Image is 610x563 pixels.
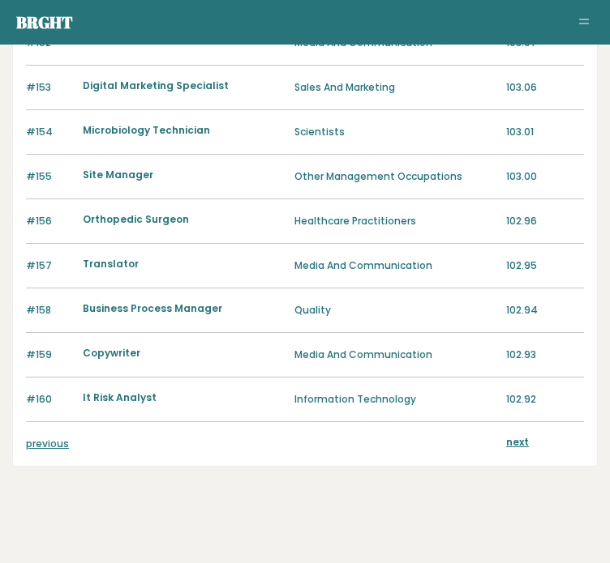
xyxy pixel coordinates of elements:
a: Translator [83,257,139,271]
a: Business Process Manager [83,301,222,315]
a: Copywriter [83,346,140,360]
button: Toggle navigation [574,13,594,32]
p: #159 [26,348,73,362]
p: Other Management Occupations [294,169,496,184]
p: #156 [26,214,73,228]
p: Media And Communication [294,348,496,362]
p: #154 [26,125,73,139]
a: Brght [16,11,73,33]
p: 103.01 [506,125,584,139]
p: #157 [26,258,73,273]
p: Healthcare Practitioners [294,214,496,228]
a: It Risk Analyst [83,390,157,404]
p: #155 [26,169,73,184]
p: #160 [26,392,73,407]
p: Media And Communication [294,258,496,273]
a: Orthopedic Surgeon [83,212,189,226]
p: Sales And Marketing [294,80,496,95]
p: 103.00 [506,169,584,184]
p: Information Technology [294,392,496,407]
a: Microbiology Technician [83,123,210,137]
p: #158 [26,303,73,318]
p: #153 [26,80,73,95]
a: previous [26,437,69,450]
p: 102.96 [506,214,584,228]
a: next [506,435,529,449]
p: 102.92 [506,392,584,407]
p: 102.94 [506,303,584,318]
p: 102.93 [506,348,584,362]
p: 102.95 [506,258,584,273]
p: 103.06 [506,80,584,95]
p: Scientists [294,125,496,139]
p: Quality [294,303,496,318]
a: Digital Marketing Specialist [83,79,229,92]
a: Site Manager [83,168,153,181]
